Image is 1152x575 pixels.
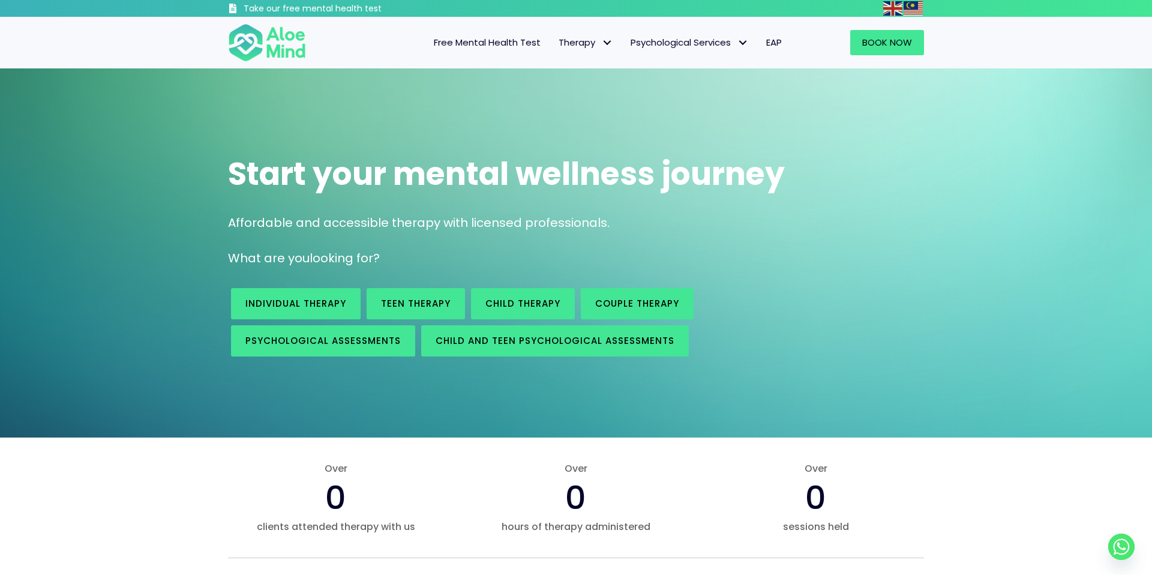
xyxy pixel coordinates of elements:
[310,250,380,266] span: looking for?
[766,36,782,49] span: EAP
[228,250,310,266] span: What are you
[595,297,679,310] span: Couple therapy
[425,30,550,55] a: Free Mental Health Test
[850,30,924,55] a: Book Now
[381,297,451,310] span: Teen Therapy
[757,30,791,55] a: EAP
[883,1,904,15] a: English
[322,30,791,55] nav: Menu
[904,1,923,16] img: ms
[421,325,689,357] a: Child and Teen Psychological assessments
[805,475,826,520] span: 0
[468,520,684,534] span: hours of therapy administered
[245,334,401,347] span: Psychological assessments
[581,288,694,319] a: Couple therapy
[862,36,912,49] span: Book Now
[228,214,924,232] p: Affordable and accessible therapy with licensed professionals.
[325,475,346,520] span: 0
[231,288,361,319] a: Individual therapy
[708,520,924,534] span: sessions held
[228,3,446,17] a: Take our free mental health test
[245,297,346,310] span: Individual therapy
[228,520,444,534] span: clients attended therapy with us
[565,475,586,520] span: 0
[904,1,924,15] a: Malay
[228,152,785,196] span: Start your mental wellness journey
[631,36,748,49] span: Psychological Services
[883,1,902,16] img: en
[244,3,446,15] h3: Take our free mental health test
[734,34,751,52] span: Psychological Services: submenu
[436,334,674,347] span: Child and Teen Psychological assessments
[471,288,575,319] a: Child Therapy
[559,36,613,49] span: Therapy
[1108,534,1135,560] a: Whatsapp
[622,30,757,55] a: Psychological ServicesPsychological Services: submenu
[485,297,560,310] span: Child Therapy
[228,462,444,475] span: Over
[367,288,465,319] a: Teen Therapy
[468,462,684,475] span: Over
[231,325,415,357] a: Psychological assessments
[434,36,541,49] span: Free Mental Health Test
[598,34,616,52] span: Therapy: submenu
[550,30,622,55] a: TherapyTherapy: submenu
[708,462,924,475] span: Over
[228,23,306,62] img: Aloe mind Logo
